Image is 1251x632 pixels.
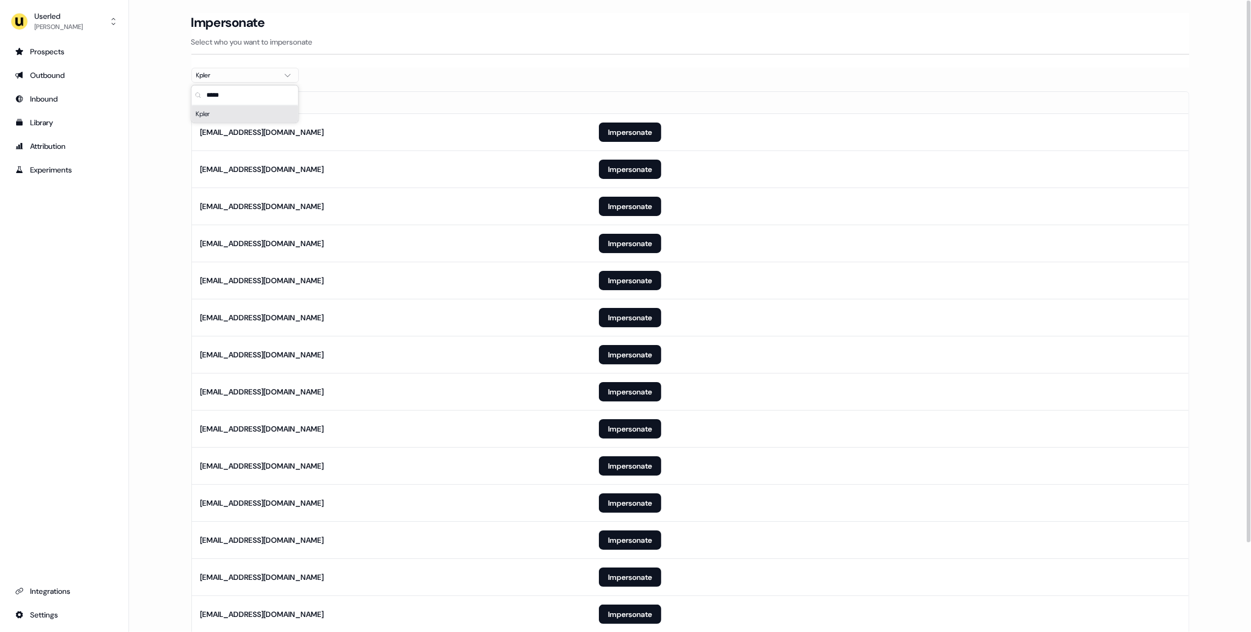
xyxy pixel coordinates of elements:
[15,141,113,152] div: Attribution
[201,423,324,434] div: [EMAIL_ADDRESS][DOMAIN_NAME]
[15,164,113,175] div: Experiments
[34,11,83,21] div: Userled
[599,160,661,179] button: Impersonate
[9,67,120,84] a: Go to outbound experience
[9,161,120,178] a: Go to experiments
[15,586,113,597] div: Integrations
[201,201,324,212] div: [EMAIL_ADDRESS][DOMAIN_NAME]
[599,605,661,624] button: Impersonate
[599,123,661,142] button: Impersonate
[599,456,661,476] button: Impersonate
[201,238,324,249] div: [EMAIL_ADDRESS][DOMAIN_NAME]
[599,234,661,253] button: Impersonate
[599,419,661,439] button: Impersonate
[15,94,113,104] div: Inbound
[201,164,324,175] div: [EMAIL_ADDRESS][DOMAIN_NAME]
[201,498,324,508] div: [EMAIL_ADDRESS][DOMAIN_NAME]
[599,568,661,587] button: Impersonate
[191,105,298,123] div: Suggestions
[201,609,324,620] div: [EMAIL_ADDRESS][DOMAIN_NAME]
[9,606,120,623] a: Go to integrations
[34,21,83,32] div: [PERSON_NAME]
[15,70,113,81] div: Outbound
[191,68,299,83] button: Kpler
[599,197,661,216] button: Impersonate
[15,609,113,620] div: Settings
[15,117,113,128] div: Library
[599,308,661,327] button: Impersonate
[599,382,661,401] button: Impersonate
[9,138,120,155] a: Go to attribution
[201,572,324,583] div: [EMAIL_ADDRESS][DOMAIN_NAME]
[9,9,120,34] button: Userled[PERSON_NAME]
[192,92,591,113] th: Email
[196,70,277,81] div: Kpler
[15,46,113,57] div: Prospects
[9,43,120,60] a: Go to prospects
[599,345,661,364] button: Impersonate
[201,535,324,545] div: [EMAIL_ADDRESS][DOMAIN_NAME]
[201,349,324,360] div: [EMAIL_ADDRESS][DOMAIN_NAME]
[191,15,265,31] h3: Impersonate
[599,271,661,290] button: Impersonate
[201,275,324,286] div: [EMAIL_ADDRESS][DOMAIN_NAME]
[201,312,324,323] div: [EMAIL_ADDRESS][DOMAIN_NAME]
[201,386,324,397] div: [EMAIL_ADDRESS][DOMAIN_NAME]
[201,461,324,471] div: [EMAIL_ADDRESS][DOMAIN_NAME]
[599,493,661,513] button: Impersonate
[191,37,1189,47] p: Select who you want to impersonate
[191,105,298,123] div: Kpler
[9,90,120,107] a: Go to Inbound
[9,583,120,600] a: Go to integrations
[599,530,661,550] button: Impersonate
[9,114,120,131] a: Go to templates
[201,127,324,138] div: [EMAIL_ADDRESS][DOMAIN_NAME]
